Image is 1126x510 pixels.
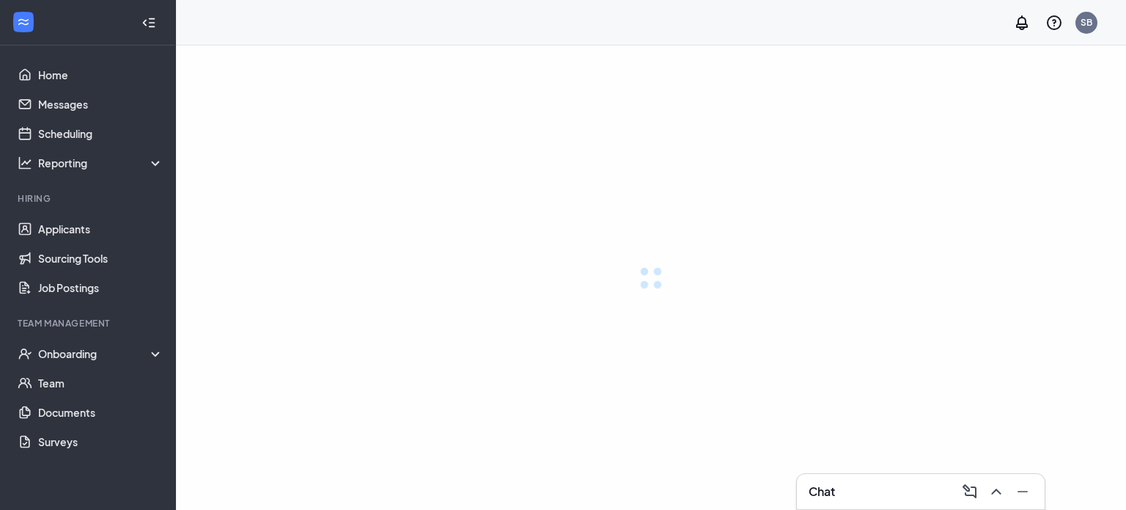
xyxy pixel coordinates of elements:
[38,60,163,90] a: Home
[38,427,163,456] a: Surveys
[38,368,163,398] a: Team
[18,192,161,205] div: Hiring
[38,346,164,361] div: Onboarding
[1009,480,1033,503] button: Minimize
[18,317,161,329] div: Team Management
[1014,483,1031,500] svg: Minimize
[38,214,163,244] a: Applicants
[1081,16,1092,29] div: SB
[18,156,32,170] svg: Analysis
[809,484,835,500] h3: Chat
[983,480,1007,503] button: ChevronUp
[957,480,980,503] button: ComposeMessage
[987,483,1005,500] svg: ChevronUp
[38,90,163,119] a: Messages
[18,346,32,361] svg: UserCheck
[16,15,31,29] svg: WorkstreamLogo
[38,398,163,427] a: Documents
[1045,14,1063,32] svg: QuestionInfo
[961,483,979,500] svg: ComposeMessage
[38,119,163,148] a: Scheduling
[38,156,164,170] div: Reporting
[141,15,156,30] svg: Collapse
[38,244,163,273] a: Sourcing Tools
[1013,14,1031,32] svg: Notifications
[38,273,163,302] a: Job Postings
